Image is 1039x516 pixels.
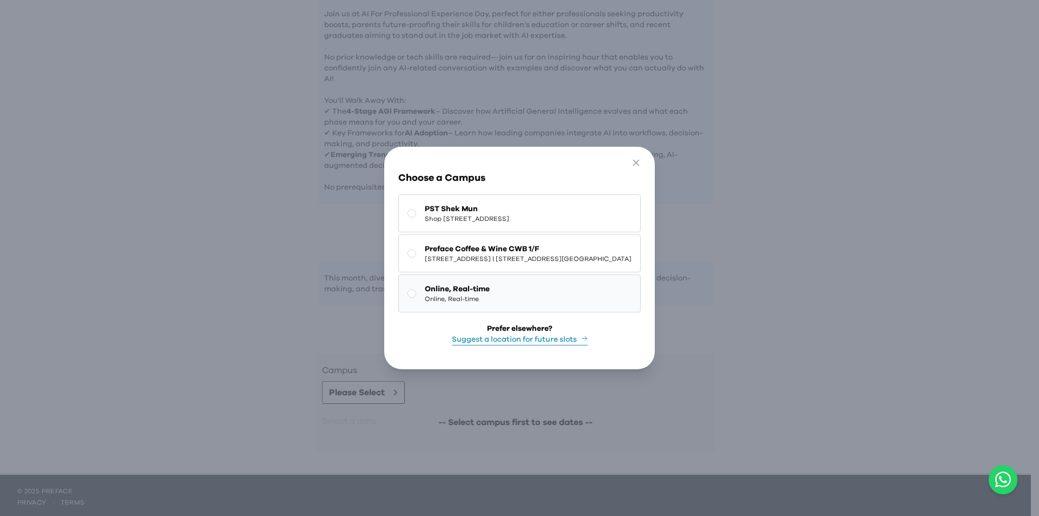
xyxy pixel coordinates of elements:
[398,234,641,272] button: Preface Coffee & Wine CWB 1/F[STREET_ADDRESS] | [STREET_ADDRESS][GEOGRAPHIC_DATA]
[425,295,490,303] span: Online, Real-time
[425,254,632,263] span: [STREET_ADDRESS] | [STREET_ADDRESS][GEOGRAPHIC_DATA]
[425,204,509,214] span: PST Shek Mun
[425,244,632,254] span: Preface Coffee & Wine CWB 1/F
[425,284,490,295] span: Online, Real-time
[425,214,509,223] span: Shop [STREET_ADDRESS]
[452,334,588,345] button: Suggest a location for future slots
[487,323,553,334] div: Prefer elsewhere?
[398,171,641,186] h3: Choose a Campus
[398,275,641,312] button: Online, Real-timeOnline, Real-time
[398,194,641,232] button: PST Shek MunShop [STREET_ADDRESS]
